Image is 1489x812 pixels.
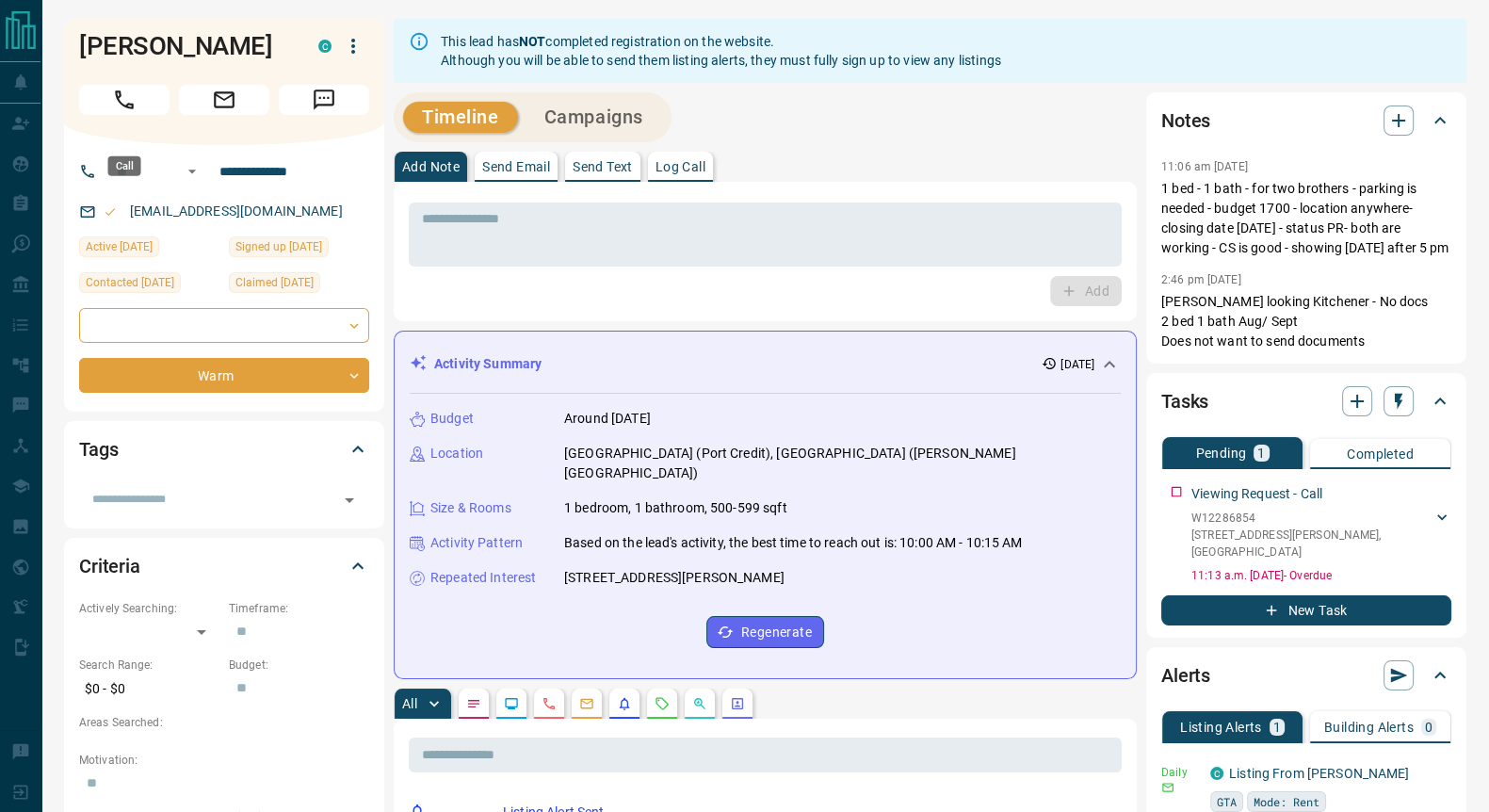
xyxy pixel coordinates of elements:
[402,697,417,710] p: All
[564,533,1023,553] p: Based on the lead's activity, the best time to reach out is: 10:00 AM - 10:15 AM
[1161,386,1208,416] h2: Tasks
[1347,447,1414,461] p: Completed
[430,444,483,463] p: Location
[79,600,219,617] p: Actively Searching:
[79,358,369,393] div: Warm
[104,205,117,219] svg: Email Valid
[1161,653,1451,698] div: Alerts
[1161,379,1451,424] div: Tasks
[692,696,707,711] svg: Opportunities
[410,347,1121,382] div: Activity Summary[DATE]
[86,273,174,292] span: Contacted [DATE]
[526,102,662,133] button: Campaigns
[564,444,1121,483] p: [GEOGRAPHIC_DATA] (Port Credit), [GEOGRAPHIC_DATA] ([PERSON_NAME][GEOGRAPHIC_DATA])
[1161,660,1210,690] h2: Alerts
[1161,292,1451,351] p: [PERSON_NAME] looking Kitchener - No docs 2 bed 1 bath Aug/ Sept Does not want to send documents
[430,568,536,588] p: Repeated Interest
[79,752,369,769] p: Motivation:
[617,696,632,711] svg: Listing Alerts
[1161,764,1199,781] p: Daily
[655,160,705,173] p: Log Call
[229,236,369,263] div: Tue Jul 25 2023
[504,696,519,711] svg: Lead Browsing Activity
[564,498,787,518] p: 1 bedroom, 1 bathroom, 500-599 sqft
[79,272,219,299] div: Wed Aug 13 2025
[181,160,203,183] button: Open
[730,696,745,711] svg: Agent Actions
[1257,447,1265,460] p: 1
[79,85,170,115] span: Call
[279,85,369,115] span: Message
[318,40,332,53] div: condos.ca
[1161,781,1174,794] svg: Email
[336,487,363,513] button: Open
[1210,767,1223,780] div: condos.ca
[564,409,651,429] p: Around [DATE]
[1161,160,1248,173] p: 11:06 am [DATE]
[79,544,369,589] div: Criteria
[229,272,369,299] div: Wed Aug 13 2025
[79,31,290,61] h1: [PERSON_NAME]
[434,354,542,374] p: Activity Summary
[1425,721,1432,734] p: 0
[430,409,474,429] p: Budget
[482,160,550,173] p: Send Email
[235,237,322,256] span: Signed up [DATE]
[579,696,594,711] svg: Emails
[441,24,1001,77] div: This lead has completed registration on the website. Although you will be able to send them listi...
[79,434,118,464] h2: Tags
[1191,567,1451,584] p: 11:13 a.m. [DATE] - Overdue
[1195,447,1246,460] p: Pending
[108,156,141,176] div: Call
[86,237,153,256] span: Active [DATE]
[130,203,343,219] a: [EMAIL_ADDRESS][DOMAIN_NAME]
[1060,356,1094,373] p: [DATE]
[402,160,460,173] p: Add Note
[229,600,369,617] p: Timeframe:
[519,34,545,49] strong: NOT
[79,657,219,674] p: Search Range:
[1161,179,1451,258] p: 1 bed - 1 bath - for two brothers - parking is needed - budget 1700 - location anywhere- closing ...
[573,160,633,173] p: Send Text
[430,533,523,553] p: Activity Pattern
[466,696,481,711] svg: Notes
[79,674,219,705] p: $0 - $0
[1191,527,1432,560] p: [STREET_ADDRESS][PERSON_NAME] , [GEOGRAPHIC_DATA]
[1217,792,1237,811] span: GTA
[1161,595,1451,625] button: New Task
[1229,766,1409,781] a: Listing From [PERSON_NAME]
[1191,506,1451,564] div: W12286854[STREET_ADDRESS][PERSON_NAME],[GEOGRAPHIC_DATA]
[430,498,511,518] p: Size & Rooms
[79,714,369,731] p: Areas Searched:
[564,568,785,588] p: [STREET_ADDRESS][PERSON_NAME]
[235,273,314,292] span: Claimed [DATE]
[1161,106,1210,136] h2: Notes
[1180,721,1262,734] p: Listing Alerts
[1273,721,1281,734] p: 1
[229,657,369,674] p: Budget:
[79,236,219,263] div: Wed Aug 13 2025
[1324,721,1414,734] p: Building Alerts
[79,551,140,581] h2: Criteria
[1161,273,1241,286] p: 2:46 pm [DATE]
[655,696,670,711] svg: Requests
[403,102,518,133] button: Timeline
[79,427,369,472] div: Tags
[542,696,557,711] svg: Calls
[179,85,269,115] span: Email
[1191,510,1432,527] p: W12286854
[706,616,824,648] button: Regenerate
[1161,98,1451,143] div: Notes
[1191,484,1322,504] p: Viewing Request - Call
[1254,792,1319,811] span: Mode: Rent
